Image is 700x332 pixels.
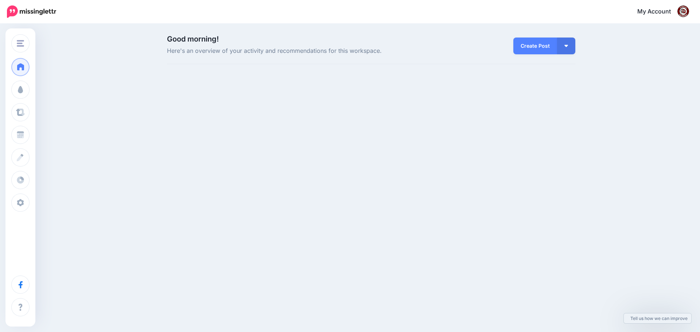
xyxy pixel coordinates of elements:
[564,45,568,47] img: arrow-down-white.png
[7,5,56,18] img: Missinglettr
[167,35,219,43] span: Good morning!
[17,40,24,47] img: menu.png
[630,3,689,21] a: My Account
[167,46,436,56] span: Here's an overview of your activity and recommendations for this workspace.
[513,38,557,54] a: Create Post
[624,313,691,323] a: Tell us how we can improve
